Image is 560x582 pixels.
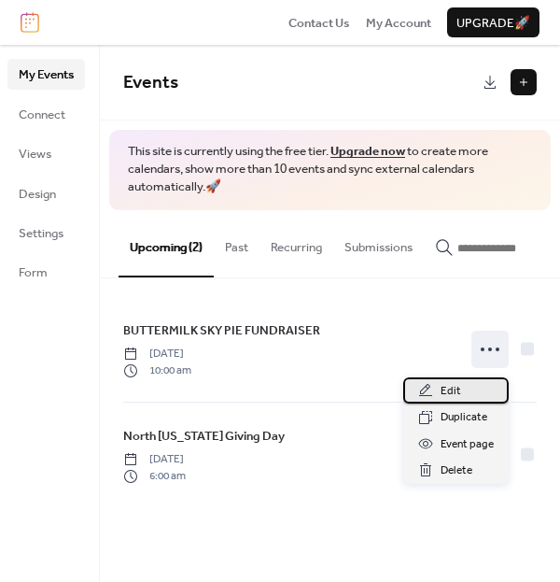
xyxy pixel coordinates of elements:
a: My Events [7,59,85,89]
span: This site is currently using the free tier. to create more calendars, show more than 10 events an... [128,143,532,196]
span: North [US_STATE] Giving Day [123,427,285,446]
span: Settings [19,224,63,243]
span: Events [123,65,178,100]
button: Upcoming (2) [119,210,214,277]
span: Event page [441,435,494,454]
span: Contact Us [288,14,350,33]
a: Connect [7,99,85,129]
span: My Events [19,65,74,84]
button: Submissions [333,210,424,276]
a: My Account [366,13,431,32]
span: Connect [19,106,65,124]
a: North [US_STATE] Giving Day [123,426,285,447]
button: Recurring [259,210,333,276]
a: Form [7,257,85,287]
span: Design [19,185,56,204]
span: My Account [366,14,431,33]
a: BUTTERMILK SKY PIE FUNDRAISER [123,320,320,341]
span: Upgrade 🚀 [456,14,530,33]
span: Form [19,263,48,282]
span: 10:00 am [123,362,191,379]
button: Upgrade🚀 [447,7,539,37]
a: Settings [7,218,85,248]
a: Upgrade now [330,139,405,163]
span: Duplicate [441,408,487,427]
span: Views [19,145,51,163]
a: Views [7,138,85,168]
img: logo [21,12,39,33]
span: BUTTERMILK SKY PIE FUNDRAISER [123,321,320,340]
span: [DATE] [123,346,191,362]
span: [DATE] [123,451,186,468]
button: Past [214,210,259,276]
a: Contact Us [288,13,350,32]
span: 6:00 am [123,468,186,485]
a: Design [7,178,85,208]
span: Edit [441,382,461,401]
span: Delete [441,461,472,480]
